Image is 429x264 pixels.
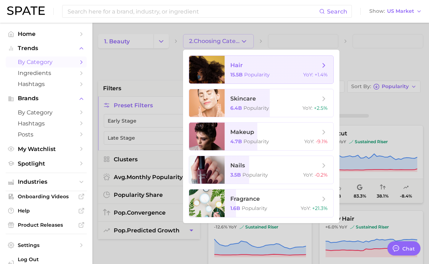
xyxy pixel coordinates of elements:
span: +1.4% [315,71,328,78]
span: Home [18,31,75,37]
span: 4.7b [230,138,242,145]
span: Search [327,8,347,15]
span: Help [18,208,75,214]
a: My Watchlist [6,144,87,155]
span: YoY : [303,172,313,178]
a: Hashtags [6,79,87,90]
span: Hashtags [18,81,75,87]
button: Trends [6,43,87,54]
span: nails [230,162,245,169]
span: Popularity [244,71,270,78]
span: hair [230,62,243,69]
a: Onboarding Videos [6,191,87,202]
span: Spotlight [18,160,75,167]
span: -0.2% [315,172,328,178]
span: Popularity [242,205,267,211]
span: makeup [230,129,254,135]
span: 15.5b [230,71,243,78]
span: Popularity [243,105,269,111]
span: Trends [18,45,75,52]
a: by Category [6,107,87,118]
span: Onboarding Videos [18,193,75,200]
span: Industries [18,179,75,185]
input: Search here for a brand, industry, or ingredient [67,5,319,17]
a: Product Releases [6,220,87,230]
span: Brands [18,95,75,102]
a: by Category [6,56,87,68]
ul: 2.Choosing Category [183,50,339,223]
span: +21.3% [312,205,328,211]
span: YoY : [301,205,311,211]
a: Posts [6,129,87,140]
button: ShowUS Market [368,7,424,16]
span: My Watchlist [18,146,75,152]
span: YoY : [302,105,312,111]
img: SPATE [7,6,45,15]
span: -9.1% [316,138,328,145]
span: YoY : [304,138,314,145]
a: Settings [6,240,87,250]
span: Show [369,9,385,13]
a: Hashtags [6,118,87,129]
span: Hashtags [18,120,75,127]
span: Popularity [243,138,269,145]
span: by Category [18,59,75,65]
a: Ingredients [6,68,87,79]
span: Popularity [242,172,268,178]
span: YoY : [303,71,313,78]
span: fragrance [230,195,260,202]
button: Brands [6,93,87,104]
span: +2.5% [314,105,328,111]
span: Settings [18,242,75,248]
span: US Market [387,9,414,13]
a: Help [6,205,87,216]
a: Home [6,28,87,39]
a: Spotlight [6,158,87,169]
span: Ingredients [18,70,75,76]
span: 1.6b [230,205,240,211]
span: 3.5b [230,172,241,178]
span: 6.4b [230,105,242,111]
span: Posts [18,131,75,138]
span: skincare [230,95,256,102]
span: by Category [18,109,75,116]
span: Product Releases [18,222,75,228]
button: Industries [6,177,87,187]
span: Log Out [18,256,81,263]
